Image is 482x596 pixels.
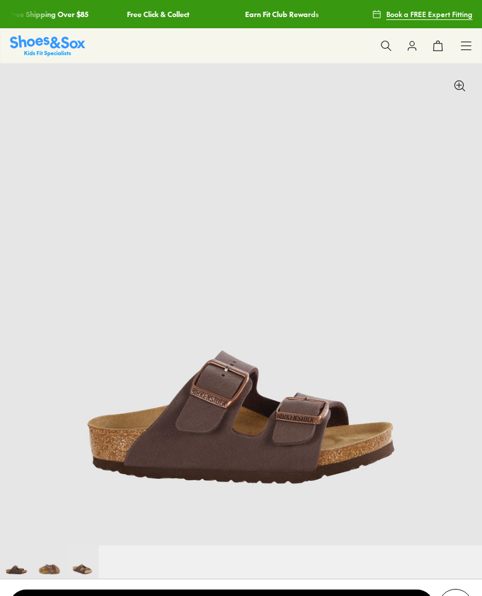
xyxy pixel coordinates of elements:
[10,35,85,56] img: SNS_Logo_Responsive.svg
[33,545,66,578] img: 6_1
[66,545,99,578] img: 7_1
[10,35,85,56] a: Shoes & Sox
[372,4,473,25] a: Book a FREE Expert Fitting
[386,9,473,19] span: Book a FREE Expert Fitting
